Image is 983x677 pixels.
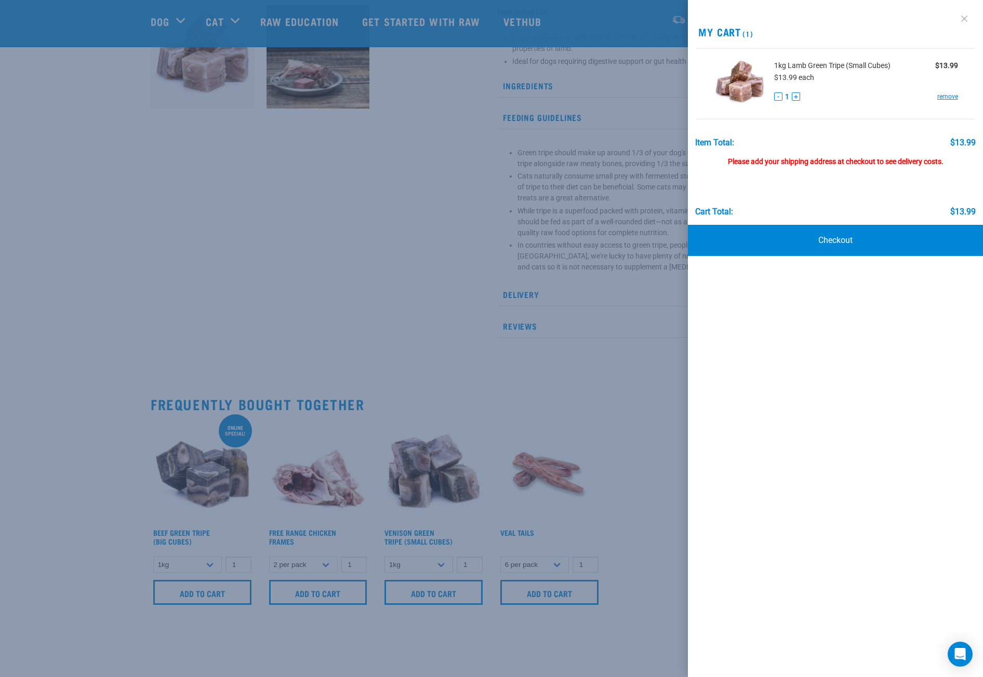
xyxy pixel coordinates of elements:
[688,26,983,38] h2: My Cart
[774,73,814,82] span: $13.99 each
[937,92,958,101] a: remove
[695,147,976,166] div: Please add your shipping address at checkout to see delivery costs.
[741,32,753,35] span: (1)
[935,61,958,70] strong: $13.99
[774,60,891,71] span: 1kg Lamb Green Tripe (Small Cubes)
[948,642,973,667] div: Open Intercom Messenger
[950,207,976,216] div: $13.99
[713,57,766,111] img: Lamb Green Tripe (Small Cubes)
[792,92,800,101] button: +
[688,225,983,256] a: Checkout
[695,207,733,216] div: Cart total:
[774,92,782,101] button: -
[785,91,789,102] span: 1
[695,138,734,147] div: Item Total:
[950,138,976,147] div: $13.99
